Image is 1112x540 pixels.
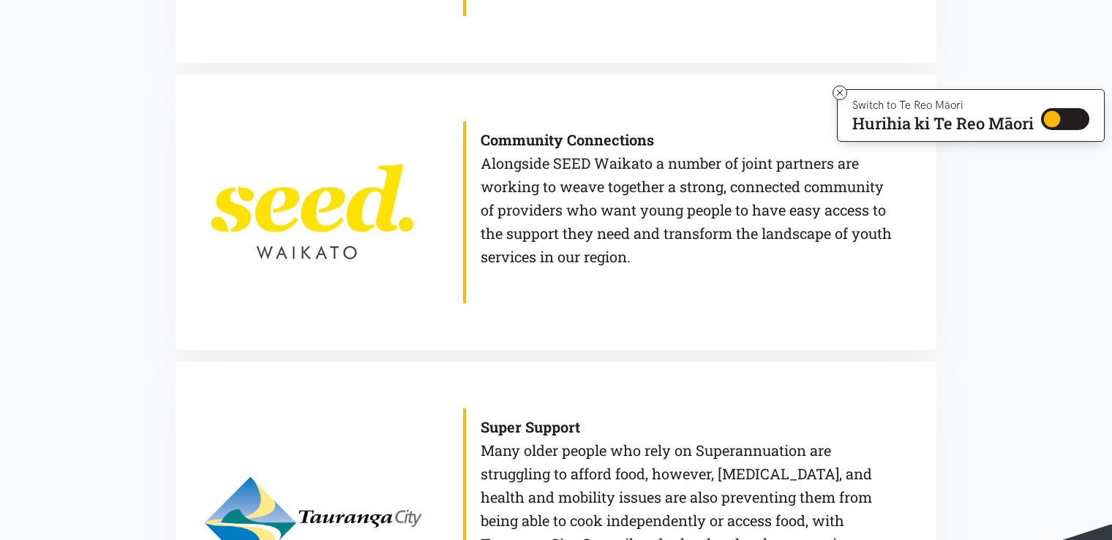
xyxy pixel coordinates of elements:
p: Switch to Te Reo Māori [852,101,1034,110]
p: Alongside SEED Waikato a number of joint partners are working to weave together a strong, connect... [481,128,893,268]
b: Super Support [481,417,580,436]
p: Hurihia ki Te Reo Māori [852,117,1034,130]
b: Community Connections [481,130,654,149]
